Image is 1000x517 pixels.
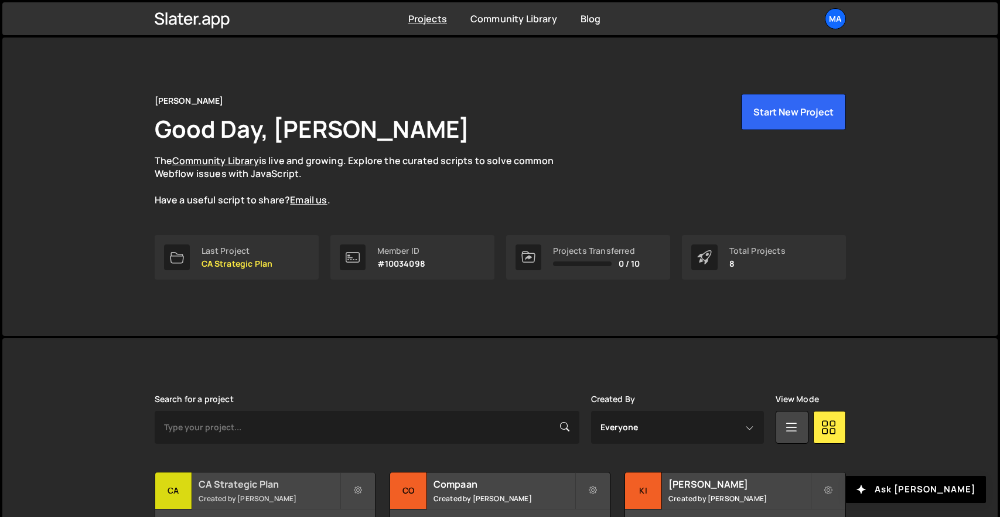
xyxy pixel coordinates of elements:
a: Blog [581,12,601,25]
label: View Mode [776,394,819,404]
a: Email us [290,193,327,206]
div: Member ID [377,246,425,256]
input: Type your project... [155,411,579,444]
p: 8 [729,259,786,268]
h1: Good Day, [PERSON_NAME] [155,113,470,145]
a: Community Library [172,154,259,167]
h2: Compaan [434,478,575,491]
label: Search for a project [155,394,234,404]
p: The is live and growing. Explore the curated scripts to solve common Webflow issues with JavaScri... [155,154,576,207]
a: Projects [408,12,447,25]
div: CA [155,472,192,509]
div: Ki [625,472,662,509]
span: 0 / 10 [619,259,640,268]
small: Created by [PERSON_NAME] [434,494,575,504]
a: Last Project CA Strategic Plan [155,235,319,280]
div: [PERSON_NAME] [155,94,224,108]
button: Ask [PERSON_NAME] [845,476,986,503]
div: Projects Transferred [553,246,640,256]
p: #10034098 [377,259,425,268]
div: Last Project [202,246,273,256]
small: Created by [PERSON_NAME] [668,494,810,504]
div: Co [390,472,427,509]
a: Community Library [470,12,557,25]
div: Total Projects [729,246,786,256]
h2: [PERSON_NAME] [668,478,810,491]
h2: CA Strategic Plan [199,478,340,491]
small: Created by [PERSON_NAME] [199,494,340,504]
button: Start New Project [741,94,846,130]
a: Ma [825,8,846,29]
p: CA Strategic Plan [202,259,273,268]
label: Created By [591,394,636,404]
